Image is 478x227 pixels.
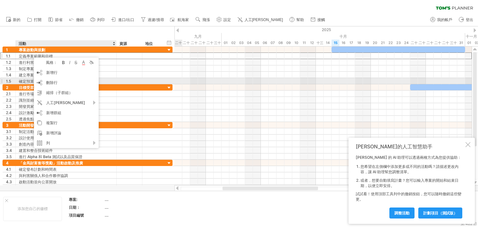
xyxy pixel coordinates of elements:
font: 過濾/搜尋 [148,18,164,22]
div: 2025年9月30日星期二 [214,40,222,46]
font: 02 [231,41,236,45]
font: 列 [46,141,50,145]
font: 4.3 [6,180,12,184]
font: 定義專案範圍和目標 [19,54,53,58]
a: 調整活動 [389,208,415,219]
div: 2025年9月27日星期六 [190,40,198,46]
font: 03 [239,41,244,45]
div: 2025年10月11日星期六 [300,40,308,46]
font: 撤銷 [76,18,84,22]
font: 二十五 [175,41,182,52]
font: 十一月 [466,34,477,39]
font: 新增群組 [46,110,61,115]
font: 07 [271,41,275,45]
div: 2025年10月18日星期六 [355,40,363,46]
div: 2025年10月14日星期二 [324,40,332,46]
div: 2025年10月20日星期一 [371,40,379,46]
font: 1.4 [6,73,11,77]
font: 4 [6,161,8,165]
font: 制定活動概念和框架 [19,129,53,134]
a: 節省 [47,16,64,24]
font: 專案啟動與規劃 [19,47,45,52]
font: 進口/出口 [118,18,134,22]
font: 1.5 [6,79,11,84]
font: 4.1 [6,167,11,172]
div: 2025年11月1日星期六 [465,40,473,46]
div: 2025年10月24日星期五 [402,40,410,46]
font: 風格： [46,60,57,65]
div: 2025年10月5日星期日 [253,40,261,46]
font: 識別並細分目標受眾 [19,98,53,102]
font: 二十六 [183,41,190,52]
a: 航海家 [169,16,191,24]
font: 設計使用者介面和使用者體驗 [19,136,68,140]
div: 2025年10月23日星期四 [394,40,402,46]
font: .... [105,213,108,218]
font: 創造內容和視覺資產 [19,142,53,147]
font: 1.2 [6,60,11,65]
a: 幫助 [288,16,306,24]
div: 2025年10月27日星期一 [426,40,434,46]
div: 2025年10月16日星期四 [339,40,347,46]
font: 項目編號 [69,213,84,218]
font: 2025 [322,27,331,32]
font: 3 [6,123,8,128]
font: 與利害關係人和合作夥伴協調 [19,173,68,178]
div: 2025年10月9日星期四 [284,40,292,46]
font: 確定預算和資源分配 [19,79,53,84]
font: 登出 [466,18,473,22]
font: 2.2 [6,98,11,102]
font: 目標受眾識別和激勵設計 [19,85,60,90]
font: 2 [6,85,8,90]
font: 設計激勵和獎勵結構 [19,110,53,115]
font: 3.5 [6,154,12,159]
font: 10 [294,41,298,45]
font: 11 [303,41,306,45]
font: 04 [247,41,251,45]
div: 2025年9月25日，星期四 [174,40,182,46]
font: 十三 [316,41,323,45]
font: 複製行 [46,120,58,125]
font: 09 [286,41,291,45]
font: 三十 [214,41,221,45]
font: 三十 [450,41,457,45]
div: 2025年9月28日星期日 [198,40,206,46]
font: 進行市場研究和分析 [19,91,53,96]
font: 31 [459,41,463,45]
font: 新的 [13,18,20,22]
font: 16 [342,41,345,45]
font: 進行利害關係人分析並確定關鍵合作夥伴 [19,60,87,65]
div: 2025年10月12日星期日 [308,40,316,46]
font: 幫助 [296,18,304,22]
font: 建立專案時程和里程碑 [19,73,57,77]
font: 建置和整合技術組件 [19,148,53,153]
div: 2025年10月15日星期三 [332,40,339,46]
font: 1.3 [6,66,11,71]
font: 列印 [97,18,105,22]
div: 2025年10月7日星期二 [269,40,277,46]
a: 列印 [89,16,107,24]
font: 14 [326,41,330,45]
font: 12 [310,41,314,45]
a: 新的 [4,16,22,24]
font: 二十九 [206,41,213,52]
div: 2025年10月10日星期五 [292,40,300,46]
font: 1 [6,47,8,52]
font: 啟動活動並向公眾開放 [19,180,57,184]
font: 開發買家角色和個人資料 [19,104,60,109]
font: 確定發布計劃和時間表 [19,167,57,172]
font: 人工[PERSON_NAME] [46,100,85,105]
font: 3.3 [6,142,12,147]
div: 2025年10月25日星期六 [410,40,418,46]
font: 透過焦點小組測試和完善激勵措施 [19,117,75,121]
font: 九月 [194,34,202,39]
div: 2025年10月13日星期一 [316,40,324,46]
font: 人工[PERSON_NAME] [244,18,283,22]
font: 制定專案章程和商業案例 [19,66,60,71]
div: 2025年10月3日，星期五 [237,40,245,46]
font: 縮排（子群組） [46,90,73,95]
a: 人工[PERSON_NAME] [236,16,285,24]
font: 06 [263,41,267,45]
a: 打開 [25,16,43,24]
font: 二十七 [191,41,198,52]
